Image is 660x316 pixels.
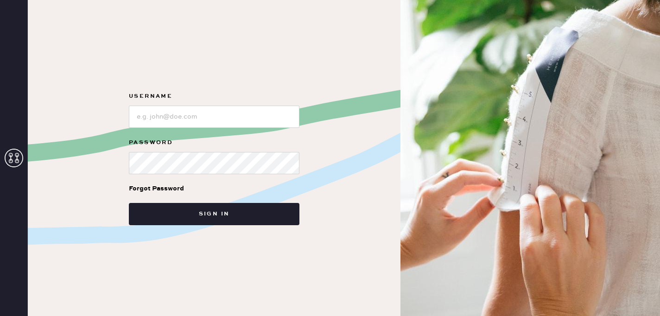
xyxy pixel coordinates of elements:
[129,91,299,102] label: Username
[129,203,299,225] button: Sign in
[129,174,184,203] a: Forgot Password
[129,137,299,148] label: Password
[129,106,299,128] input: e.g. john@doe.com
[129,183,184,194] div: Forgot Password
